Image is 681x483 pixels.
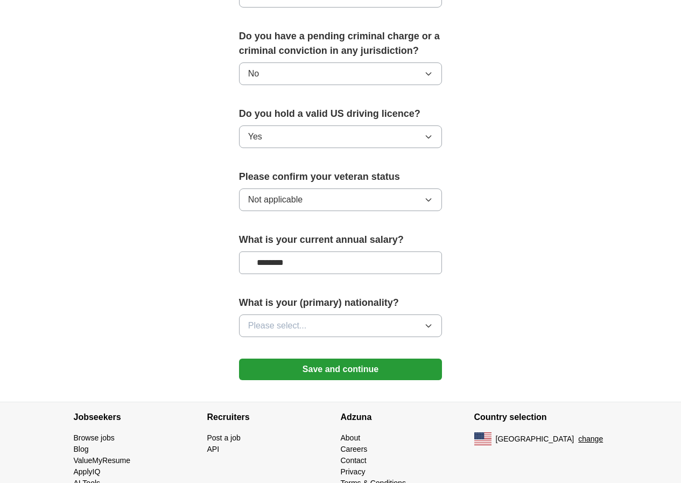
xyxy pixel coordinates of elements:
[496,433,574,445] span: [GEOGRAPHIC_DATA]
[239,188,443,211] button: Not applicable
[239,62,443,85] button: No
[341,467,366,476] a: Privacy
[341,433,361,442] a: About
[474,432,492,445] img: US flag
[207,445,220,453] a: API
[239,233,443,247] label: What is your current annual salary?
[248,130,262,143] span: Yes
[248,193,303,206] span: Not applicable
[239,296,443,310] label: What is your (primary) nationality?
[239,314,443,337] button: Please select...
[74,456,131,465] a: ValueMyResume
[578,433,603,445] button: change
[239,125,443,148] button: Yes
[74,445,89,453] a: Blog
[474,402,608,432] h4: Country selection
[248,67,259,80] span: No
[74,467,101,476] a: ApplyIQ
[341,445,368,453] a: Careers
[239,29,443,58] label: Do you have a pending criminal charge or a criminal conviction in any jurisdiction?
[239,359,443,380] button: Save and continue
[248,319,307,332] span: Please select...
[74,433,115,442] a: Browse jobs
[239,107,443,121] label: Do you hold a valid US driving licence?
[341,456,367,465] a: Contact
[207,433,241,442] a: Post a job
[239,170,443,184] label: Please confirm your veteran status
